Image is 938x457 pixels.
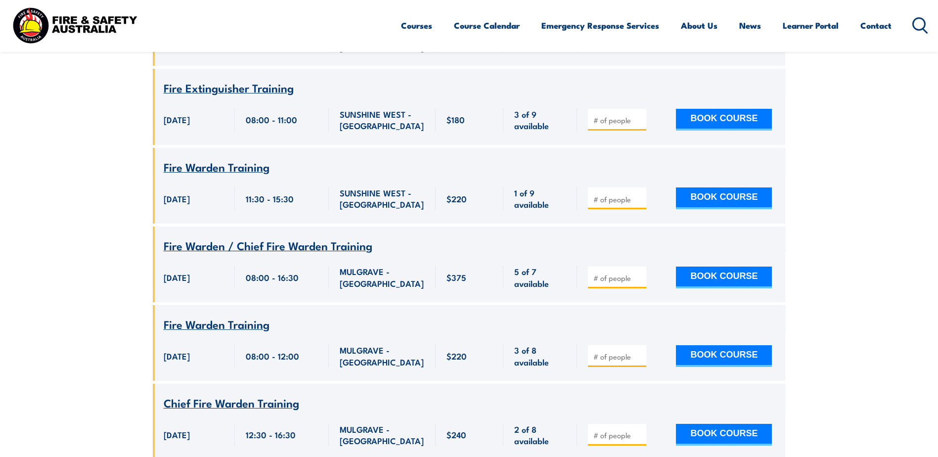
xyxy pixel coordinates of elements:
a: News [739,12,761,39]
a: Fire Warden Training [164,319,269,331]
button: BOOK COURSE [676,187,772,209]
span: [DATE] [164,272,190,283]
span: [DATE] [164,114,190,125]
span: MULGRAVE - [GEOGRAPHIC_DATA] [340,266,425,289]
a: Fire Warden Training [164,161,269,174]
button: BOOK COURSE [676,345,772,367]
button: BOOK COURSE [676,109,772,131]
span: 11:30 - 15:30 [246,193,294,204]
a: Learner Portal [783,12,839,39]
span: MULGRAVE - [GEOGRAPHIC_DATA] [340,344,425,367]
a: Fire Warden / Chief Fire Warden Training [164,240,372,252]
span: [DATE] [164,193,190,204]
span: 08:00 - 16:30 [246,272,299,283]
span: Fire Warden Training [164,158,269,175]
span: SUNSHINE WEST - [GEOGRAPHIC_DATA] [340,187,425,210]
a: About Us [681,12,717,39]
a: Course Calendar [454,12,520,39]
span: 5 of 7 available [514,266,566,289]
a: Courses [401,12,432,39]
span: 08:00 - 12:00 [246,350,299,362]
span: 3 of 9 available [514,108,566,132]
span: 3 of 8 available [514,344,566,367]
span: $375 [447,272,466,283]
input: # of people [593,273,643,283]
span: [DATE] [164,350,190,362]
span: $220 [447,193,467,204]
a: Chief Fire Warden Training [164,397,299,410]
a: Fire Extinguisher Training [164,82,294,94]
button: BOOK COURSE [676,424,772,446]
span: $240 [447,429,466,440]
a: Emergency Response Services [541,12,659,39]
button: BOOK COURSE [676,267,772,288]
input: # of people [593,194,643,204]
input: # of people [593,352,643,362]
a: Contact [860,12,892,39]
span: 08:00 - 11:00 [246,114,297,125]
span: MULGRAVE - [GEOGRAPHIC_DATA] [340,423,425,447]
span: $220 [447,350,467,362]
span: 2 of 8 available [514,423,566,447]
span: Fire Extinguisher Training [164,79,294,96]
input: # of people [593,430,643,440]
span: SUNSHINE WEST - [GEOGRAPHIC_DATA] [340,108,425,132]
span: 3 of 6 available [514,29,566,52]
span: [DATE] [164,429,190,440]
span: 1 of 9 available [514,187,566,210]
span: Fire Warden Training [164,316,269,332]
input: # of people [593,115,643,125]
span: 12:30 - 16:30 [246,429,296,440]
span: SUNSHINE WEST - [GEOGRAPHIC_DATA] [340,29,425,52]
span: Fire Warden / Chief Fire Warden Training [164,237,372,254]
span: $180 [447,114,465,125]
span: Chief Fire Warden Training [164,394,299,411]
